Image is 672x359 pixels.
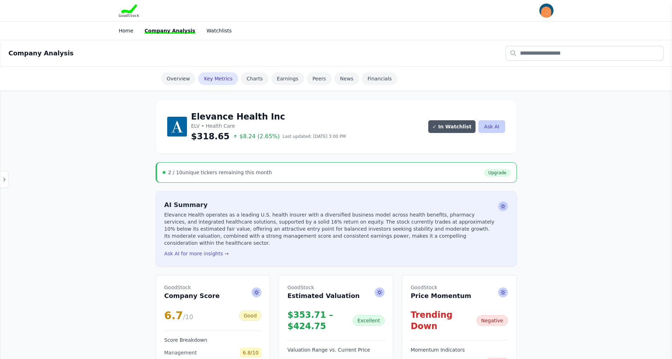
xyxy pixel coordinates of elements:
h2: Company Analysis [8,48,74,58]
div: 6.7 [164,309,193,322]
span: GoodStock [287,284,360,291]
a: Peers [307,72,332,85]
span: GoodStock [164,284,220,291]
img: invitee [539,4,553,18]
a: Home [119,28,133,34]
button: Ask AI [478,120,505,133]
div: Good [239,310,261,321]
div: Trending Down [411,309,477,332]
span: Ask AI [498,287,508,297]
span: GoodStock [411,284,471,291]
span: Management [164,349,197,356]
span: Ask AI [498,201,508,211]
a: Watchlists [206,28,231,34]
div: Negative [477,315,508,326]
h3: Momentum Indicators [411,346,508,353]
h3: Valuation Range vs. Current Price [287,346,385,353]
span: 6.8/10 [240,348,261,358]
p: ELV • Health Care [191,122,346,129]
a: Company Analysis [145,28,195,34]
span: Last updated: [DATE] 3:00 PM [283,134,346,139]
span: Ask AI [375,287,385,297]
span: Ask AI [252,287,261,297]
h3: Score Breakdown [164,336,261,343]
p: Elevance Health operates as a leading U.S. health insurer with a diversified business model acros... [164,211,495,247]
div: Excellent [353,315,385,326]
button: Ask AI for more insights → [164,250,229,257]
img: Goodstock Logo [119,4,139,17]
span: /10 [183,313,193,321]
h2: Company Score [164,284,220,301]
span: $8.24 (2.65%) [232,132,280,141]
img: Elevance Health Inc Logo [167,117,187,136]
span: 2 / 10 [168,170,182,175]
div: unique tickers remaining this month [168,169,272,176]
a: Overview [161,72,196,85]
h2: Estimated Valuation [287,284,360,301]
a: Earnings [271,72,304,85]
a: Financials [362,72,398,85]
span: $318.65 [191,131,230,142]
a: Upgrade [484,169,510,177]
button: ✓ In Watchlist [428,120,476,133]
a: Charts [241,72,268,85]
div: $353.71 – $424.75 [287,309,353,332]
h2: Price Momentum [411,284,471,301]
h1: Elevance Health Inc [191,111,346,122]
a: News [334,72,359,85]
a: Key Metrics [198,72,238,85]
h2: AI Summary [164,200,495,210]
